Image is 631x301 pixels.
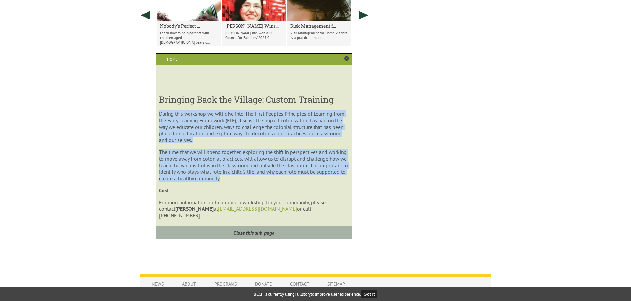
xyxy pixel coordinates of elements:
a: Close [344,56,349,61]
a: Close this sub-page [156,226,352,239]
h3: Bringing Back the Village: Custom Training [159,94,349,105]
a: Home [156,54,189,65]
i: Close this sub-page [233,229,274,236]
p: For more information, or to arrange a workshop for your community, please contact at or call [PHO... [159,199,349,219]
a: Fullstory [295,291,311,297]
p: During this workshop we will dive into The First Peoples Principles of Learning from the Early Le... [159,110,349,143]
a: [PERSON_NAME] Wins... [225,23,283,29]
p: The time that we will spend together, exploring the shift in perspectives and working to move awa... [159,149,349,182]
a: Contact [283,278,316,290]
a: Donate [248,278,278,290]
strong: [PERSON_NAME] [175,206,214,212]
a: Risk Management f... [290,23,348,29]
a: Programs [208,278,243,290]
a: Sitemap [321,278,352,290]
strong: Cost [159,187,169,194]
p: Learn how to help parents with children aged [DEMOGRAPHIC_DATA] years c... [160,31,218,45]
a: About [175,278,203,290]
a: Nobody's Perfect ... [160,23,218,29]
p: [PERSON_NAME] has won a BC Council for Families’ 2025 C... [225,31,283,40]
button: Got it [361,290,378,298]
p: Risk Management for Home Visitors is a practical and res... [290,31,348,40]
a: [EMAIL_ADDRESS][DOMAIN_NAME] [218,206,297,212]
a: News [145,278,170,290]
